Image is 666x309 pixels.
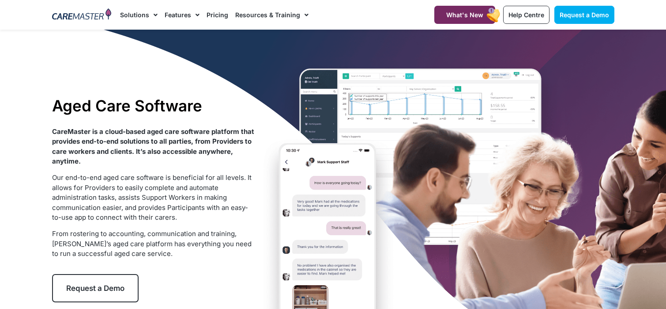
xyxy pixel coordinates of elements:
[52,229,252,258] span: From rostering to accounting, communication and training, [PERSON_NAME]’s aged care platform has ...
[52,274,139,302] a: Request a Demo
[503,6,549,24] a: Help Centre
[52,8,112,22] img: CareMaster Logo
[554,6,614,24] a: Request a Demo
[52,96,255,115] h1: Aged Care Software
[508,11,544,19] span: Help Centre
[52,173,252,221] span: Our end-to-end aged care software is beneficial for all levels. It allows for Providers to easily...
[434,6,495,24] a: What's New
[560,11,609,19] span: Request a Demo
[52,127,254,166] strong: CareMaster is a cloud-based aged care software platform that provides end-to-end solutions to all...
[66,284,124,293] span: Request a Demo
[446,11,483,19] span: What's New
